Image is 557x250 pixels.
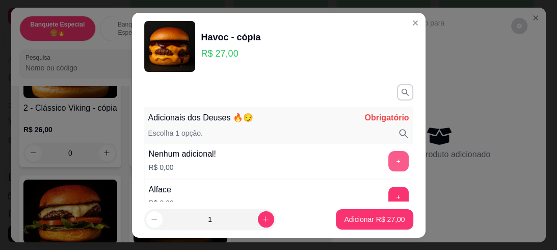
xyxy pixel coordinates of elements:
[364,112,409,124] p: Obrigatório
[344,214,405,224] p: Adicionar R$ 27,00
[407,15,423,31] button: Close
[201,30,261,44] div: Havoc - cópia
[258,211,274,228] button: increase-product-quantity
[388,151,409,171] button: add
[149,198,174,208] p: R$ 2,00
[336,209,413,230] button: Adicionar R$ 27,00
[201,46,261,61] p: R$ 27,00
[149,184,174,196] div: Alface
[149,148,217,160] div: Nenhum adicional!
[144,21,195,72] img: product-image
[388,187,409,207] button: add
[148,128,203,139] p: Escolha 1 opção.
[148,112,253,124] p: Adicionais dos Deuses 🔥😏
[149,162,217,172] p: R$ 0,00
[146,211,163,228] button: decrease-product-quantity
